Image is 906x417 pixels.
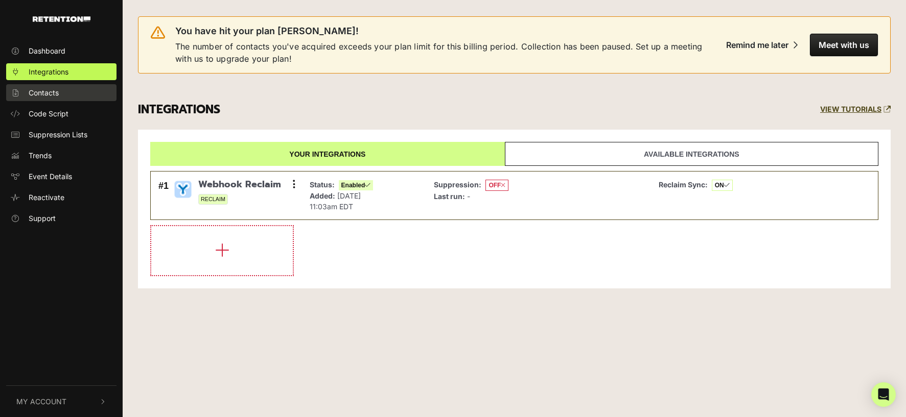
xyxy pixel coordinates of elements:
[29,66,68,77] span: Integrations
[6,386,117,417] button: My Account
[150,142,505,166] a: Your integrations
[310,180,335,189] strong: Status:
[712,180,733,191] span: ON
[810,34,878,56] button: Meet with us
[6,189,117,206] a: Reactivate
[820,105,891,114] a: VIEW TUTORIALS
[29,192,64,203] span: Reactivate
[29,150,52,161] span: Trends
[33,16,90,22] img: Retention.com
[310,191,335,200] strong: Added:
[175,25,359,37] span: You have hit your plan [PERSON_NAME]!
[505,142,878,166] a: Available integrations
[29,213,56,224] span: Support
[726,40,788,50] div: Remind me later
[198,179,281,190] span: Webhook Reclaim
[173,179,193,200] img: Webhook Reclaim
[871,382,896,407] div: Open Intercom Messenger
[310,191,361,211] span: [DATE] 11:03am EDT
[198,194,228,205] span: RECLAIM
[434,180,481,189] strong: Suppression:
[6,147,117,164] a: Trends
[138,103,220,117] h3: INTEGRATIONS
[158,179,169,212] div: #1
[6,63,117,80] a: Integrations
[29,129,87,140] span: Suppression Lists
[6,168,117,185] a: Event Details
[434,192,465,201] strong: Last run:
[6,42,117,59] a: Dashboard
[29,108,68,119] span: Code Script
[6,105,117,122] a: Code Script
[29,171,72,182] span: Event Details
[659,180,708,189] strong: Reclaim Sync:
[175,40,705,65] span: The number of contacts you've acquired exceeds your plan limit for this billing period. Collectio...
[339,180,374,190] span: Enabled
[6,126,117,143] a: Suppression Lists
[6,84,117,101] a: Contacts
[718,34,806,56] button: Remind me later
[16,396,66,407] span: My Account
[29,45,65,56] span: Dashboard
[485,180,508,191] span: OFF
[29,87,59,98] span: Contacts
[6,210,117,227] a: Support
[467,192,470,201] span: -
